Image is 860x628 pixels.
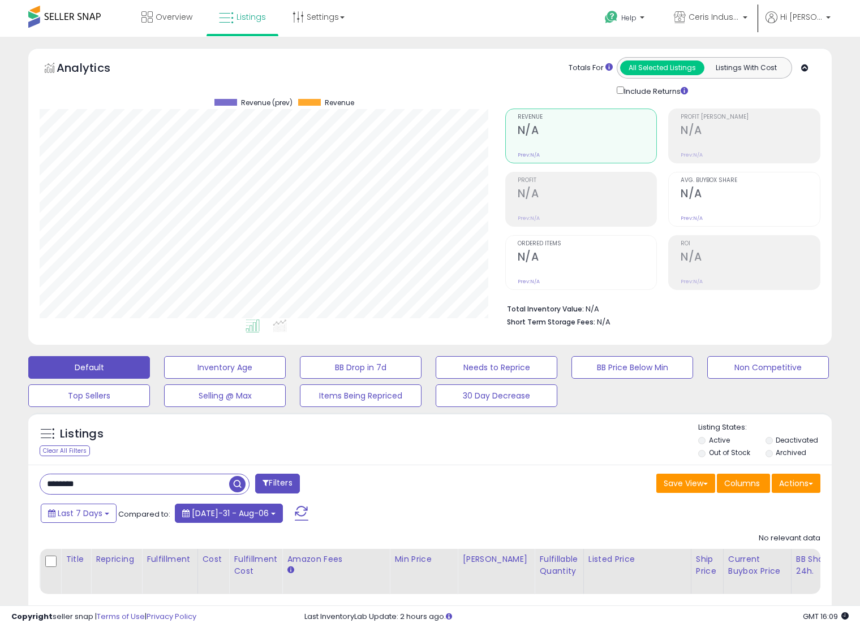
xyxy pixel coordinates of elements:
[287,553,385,565] div: Amazon Fees
[803,611,849,622] span: 2025-08-14 16:09 GMT
[518,151,540,158] small: Prev: N/A
[728,553,786,577] div: Current Buybox Price
[780,11,823,23] span: Hi [PERSON_NAME]
[704,60,788,75] button: Listings With Cost
[518,278,540,285] small: Prev: N/A
[608,84,702,97] div: Include Returns
[156,11,192,23] span: Overview
[287,565,294,575] small: Amazon Fees.
[518,250,657,266] h2: N/A
[707,356,829,379] button: Non Competitive
[11,611,53,622] strong: Copyright
[656,474,715,493] button: Save View
[796,553,837,577] div: BB Share 24h.
[569,63,613,73] div: Totals For
[766,11,831,37] a: Hi [PERSON_NAME]
[518,187,657,202] h2: N/A
[518,177,657,184] span: Profit
[681,151,703,158] small: Prev: N/A
[118,509,170,519] span: Compared to:
[709,435,730,445] label: Active
[255,474,299,493] button: Filters
[772,474,820,493] button: Actions
[507,301,812,315] li: N/A
[681,278,703,285] small: Prev: N/A
[28,384,150,407] button: Top Sellers
[681,114,820,120] span: Profit [PERSON_NAME]
[698,422,832,433] p: Listing States:
[203,553,225,565] div: Cost
[588,553,686,565] div: Listed Price
[300,384,422,407] button: Items Being Repriced
[759,533,820,544] div: No relevant data
[462,553,530,565] div: [PERSON_NAME]
[604,10,618,24] i: Get Help
[518,124,657,139] h2: N/A
[696,553,719,577] div: Ship Price
[60,426,104,442] h5: Listings
[681,124,820,139] h2: N/A
[97,611,145,622] a: Terms of Use
[147,553,192,565] div: Fulfillment
[539,553,578,577] div: Fulfillable Quantity
[681,177,820,184] span: Avg. Buybox Share
[236,11,266,23] span: Listings
[507,304,584,314] b: Total Inventory Value:
[164,356,286,379] button: Inventory Age
[175,504,283,523] button: [DATE]-31 - Aug-06
[164,384,286,407] button: Selling @ Max
[681,241,820,247] span: ROI
[518,215,540,222] small: Prev: N/A
[681,215,703,222] small: Prev: N/A
[58,508,102,519] span: Last 7 Days
[234,553,277,577] div: Fulfillment Cost
[620,60,704,75] button: All Selected Listings
[717,474,770,493] button: Columns
[11,612,196,622] div: seller snap | |
[241,99,293,107] span: Revenue (prev)
[41,504,117,523] button: Last 7 Days
[394,553,453,565] div: Min Price
[621,13,637,23] span: Help
[436,384,557,407] button: 30 Day Decrease
[709,448,750,457] label: Out of Stock
[689,11,739,23] span: Ceris Industries, LLC
[681,250,820,266] h2: N/A
[724,478,760,489] span: Columns
[57,60,132,79] h5: Analytics
[776,448,806,457] label: Archived
[776,435,818,445] label: Deactivated
[507,317,595,327] b: Short Term Storage Fees:
[66,553,86,565] div: Title
[304,612,849,622] div: Last InventoryLab Update: 2 hours ago.
[681,187,820,202] h2: N/A
[597,317,610,327] span: N/A
[147,611,196,622] a: Privacy Policy
[28,356,150,379] button: Default
[40,445,90,456] div: Clear All Filters
[325,99,354,107] span: Revenue
[596,2,656,37] a: Help
[96,553,137,565] div: Repricing
[518,241,657,247] span: Ordered Items
[436,356,557,379] button: Needs to Reprice
[518,114,657,120] span: Revenue
[571,356,693,379] button: BB Price Below Min
[192,508,269,519] span: [DATE]-31 - Aug-06
[300,356,422,379] button: BB Drop in 7d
